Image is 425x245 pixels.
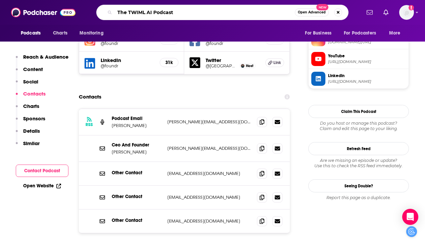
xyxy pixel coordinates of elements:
[16,78,38,91] button: Social
[16,103,39,115] button: Charts
[112,149,162,155] p: [PERSON_NAME]
[112,142,162,148] p: Ceo And Founder
[23,128,40,134] p: Details
[308,142,409,155] button: Refresh Feed
[11,6,75,19] img: Podchaser - Follow, Share and Rate Podcasts
[112,194,162,199] p: Other Contact
[79,90,101,103] h2: Contacts
[112,170,162,176] p: Other Contact
[399,5,414,20] img: User Profile
[16,27,49,40] button: open menu
[23,90,46,97] p: Contacts
[328,59,406,64] span: https://www.youtube.com/@Foundr
[389,28,401,38] span: More
[206,41,260,46] a: @foundr
[308,121,409,131] div: Claim and edit this page to your liking.
[101,41,154,46] a: @foundr
[206,63,238,68] a: @[GEOGRAPHIC_DATA]
[328,53,406,59] span: YouTube
[16,115,45,128] button: Sponsors
[23,140,40,146] p: Similar
[328,79,406,84] span: https://www.linkedin.com/company/foundr
[101,57,154,63] h5: LinkedIn
[316,4,328,10] span: New
[167,171,252,176] p: [EMAIL_ADDRESS][DOMAIN_NAME]
[112,123,162,128] p: [PERSON_NAME]
[167,119,252,125] p: [PERSON_NAME][EMAIL_ADDRESS][DOMAIN_NAME]
[112,116,162,121] p: Podcast Email
[308,179,409,192] a: Seeing Double?
[298,11,326,14] span: Open Advanced
[75,27,112,40] button: open menu
[328,40,406,45] span: instagram.com/foundr
[167,218,252,224] p: [EMAIL_ADDRESS][DOMAIN_NAME]
[167,194,252,200] p: [EMAIL_ADDRESS][DOMAIN_NAME]
[96,5,349,20] div: Search podcasts, credits, & more...
[16,140,40,152] button: Similar
[206,57,260,63] h5: Twitter
[16,54,68,66] button: Reach & Audience
[165,60,173,65] h5: 31k
[273,60,281,65] span: Link
[23,115,45,122] p: Sponsors
[308,158,409,169] div: Are we missing an episode or update? Use this to check the RSS feed immediately.
[23,54,68,60] p: Reach & Audience
[364,7,375,18] a: Show notifications dropdown
[112,218,162,223] p: Other Contact
[23,66,43,72] p: Content
[305,28,331,38] span: For Business
[308,105,409,118] button: Claim This Podcast
[16,90,46,103] button: Contacts
[265,58,284,67] a: Link
[308,121,409,126] span: Do you host or manage this podcast?
[311,52,406,66] a: YouTube[URL][DOMAIN_NAME]
[49,27,71,40] a: Charts
[23,78,38,85] p: Social
[16,165,68,177] button: Contact Podcast
[311,72,406,86] a: Linkedin[URL][DOMAIN_NAME]
[381,7,391,18] a: Show notifications dropdown
[16,128,40,140] button: Details
[409,5,414,10] svg: Add a profile image
[384,27,409,40] button: open menu
[167,145,252,151] p: [PERSON_NAME][EMAIL_ADDRESS][DOMAIN_NAME]
[300,27,340,40] button: open menu
[308,195,409,200] div: Report this page as a duplicate.
[53,28,67,38] span: Charts
[16,66,43,78] button: Content
[241,64,245,68] img: Nathan Chan
[23,183,61,189] a: Open Website
[328,73,406,79] span: Linkedin
[79,28,103,38] span: Monitoring
[399,5,414,20] span: Logged in as carolinejames
[402,209,418,225] div: Open Intercom Messenger
[246,64,253,68] span: Host
[339,27,386,40] button: open menu
[23,103,39,109] p: Charts
[399,5,414,20] button: Show profile menu
[344,28,376,38] span: For Podcasters
[295,8,329,16] button: Open AdvancedNew
[21,28,41,38] span: Podcasts
[101,63,154,68] a: @foundr
[115,7,295,18] input: Search podcasts, credits, & more...
[86,122,93,127] h3: RSS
